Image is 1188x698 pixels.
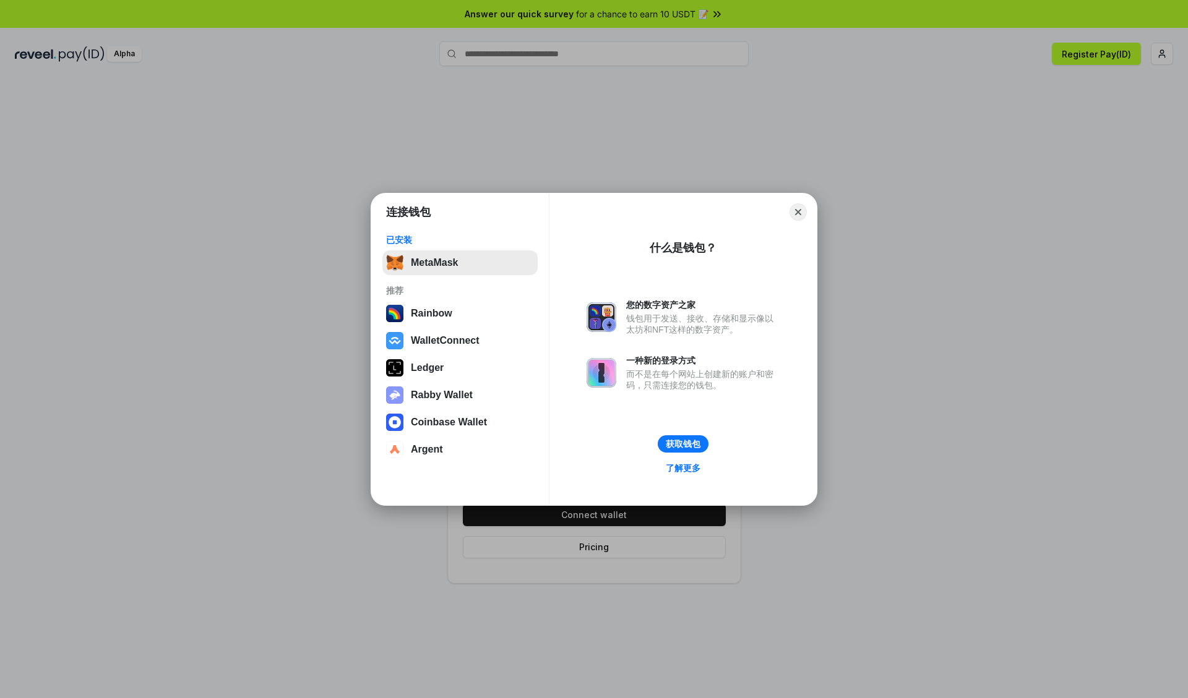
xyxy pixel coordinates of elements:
[411,417,487,428] div: Coinbase Wallet
[386,359,403,377] img: svg+xml,%3Csvg%20xmlns%3D%22http%3A%2F%2Fwww.w3.org%2F2000%2Fsvg%22%20width%3D%2228%22%20height%3...
[626,299,780,310] div: 您的数字资产之家
[386,234,534,245] div: 已安装
[666,438,700,449] div: 获取钱包
[658,435,708,453] button: 获取钱包
[411,389,473,401] div: Rabby Wallet
[411,308,452,319] div: Rainbow
[587,302,616,332] img: svg+xml,%3Csvg%20xmlns%3D%22http%3A%2F%2Fwww.w3.org%2F2000%2Fsvg%22%20fill%3D%22none%22%20viewBox...
[382,355,538,380] button: Ledger
[382,328,538,353] button: WalletConnect
[386,386,403,404] img: svg+xml,%3Csvg%20xmlns%3D%22http%3A%2F%2Fwww.w3.org%2F2000%2Fsvg%22%20fill%3D%22none%22%20viewBox...
[382,437,538,462] button: Argent
[386,414,403,431] img: svg+xml,%3Csvg%20width%3D%2228%22%20height%3D%2228%22%20viewBox%3D%220%200%2028%2028%22%20fill%3D...
[626,355,780,366] div: 一种新的登录方式
[386,254,403,271] img: svg+xml,%3Csvg%20fill%3D%22none%22%20height%3D%2233%22%20viewBox%3D%220%200%2035%2033%22%20width%...
[386,285,534,296] div: 推荐
[382,301,538,326] button: Rainbow
[386,205,431,219] h1: 连接钱包
[411,362,444,373] div: Ledger
[411,335,480,346] div: WalletConnect
[382,410,538,435] button: Coinbase Wallet
[626,313,780,335] div: 钱包用于发送、接收、存储和显示像以太坊和NFT这样的数字资产。
[411,257,458,268] div: MetaMask
[386,332,403,349] img: svg+xml,%3Csvg%20width%3D%2228%22%20height%3D%2228%22%20viewBox%3D%220%200%2028%2028%22%20fill%3D...
[650,240,717,255] div: 什么是钱包？
[382,383,538,407] button: Rabby Wallet
[666,462,700,474] div: 了解更多
[587,358,616,388] img: svg+xml,%3Csvg%20xmlns%3D%22http%3A%2F%2Fwww.w3.org%2F2000%2Fsvg%22%20fill%3D%22none%22%20viewBox...
[626,368,780,391] div: 而不是在每个网站上创建新的账户和密码，只需连接您的钱包。
[386,441,403,458] img: svg+xml,%3Csvg%20width%3D%2228%22%20height%3D%2228%22%20viewBox%3D%220%200%2028%2028%22%20fill%3D...
[658,460,708,476] a: 了解更多
[411,444,443,455] div: Argent
[386,305,403,322] img: svg+xml,%3Csvg%20width%3D%22120%22%20height%3D%22120%22%20viewBox%3D%220%200%20120%20120%22%20fil...
[382,250,538,275] button: MetaMask
[790,203,807,221] button: Close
